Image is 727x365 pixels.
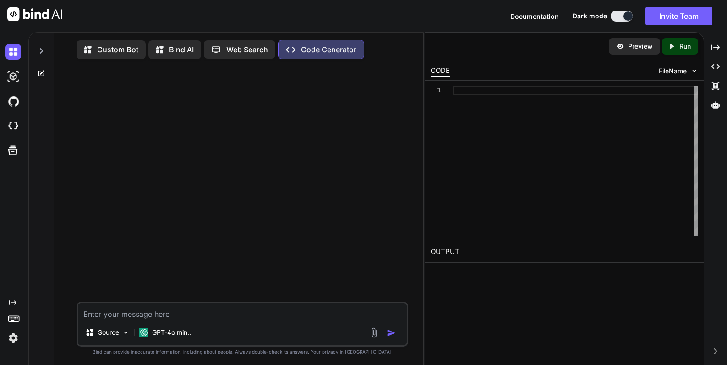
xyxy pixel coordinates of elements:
[431,66,450,77] div: CODE
[425,241,704,263] h2: OUTPUT
[301,44,356,55] p: Code Generator
[77,348,408,355] p: Bind can provide inaccurate information, including about people. Always double-check its answers....
[387,328,396,337] img: icon
[226,44,268,55] p: Web Search
[5,69,21,84] img: darkAi-studio
[510,11,559,21] button: Documentation
[690,67,698,75] img: chevron down
[98,328,119,337] p: Source
[573,11,607,21] span: Dark mode
[369,327,379,338] img: attachment
[431,86,441,95] div: 1
[97,44,138,55] p: Custom Bot
[7,7,62,21] img: Bind AI
[659,66,687,76] span: FileName
[510,12,559,20] span: Documentation
[5,44,21,60] img: darkChat
[5,94,21,109] img: githubDark
[616,42,624,50] img: preview
[152,328,191,337] p: GPT-4o min..
[5,118,21,134] img: cloudideIcon
[5,330,21,346] img: settings
[628,42,653,51] p: Preview
[679,42,691,51] p: Run
[139,328,148,337] img: GPT-4o mini
[122,329,130,337] img: Pick Models
[645,7,712,25] button: Invite Team
[169,44,194,55] p: Bind AI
